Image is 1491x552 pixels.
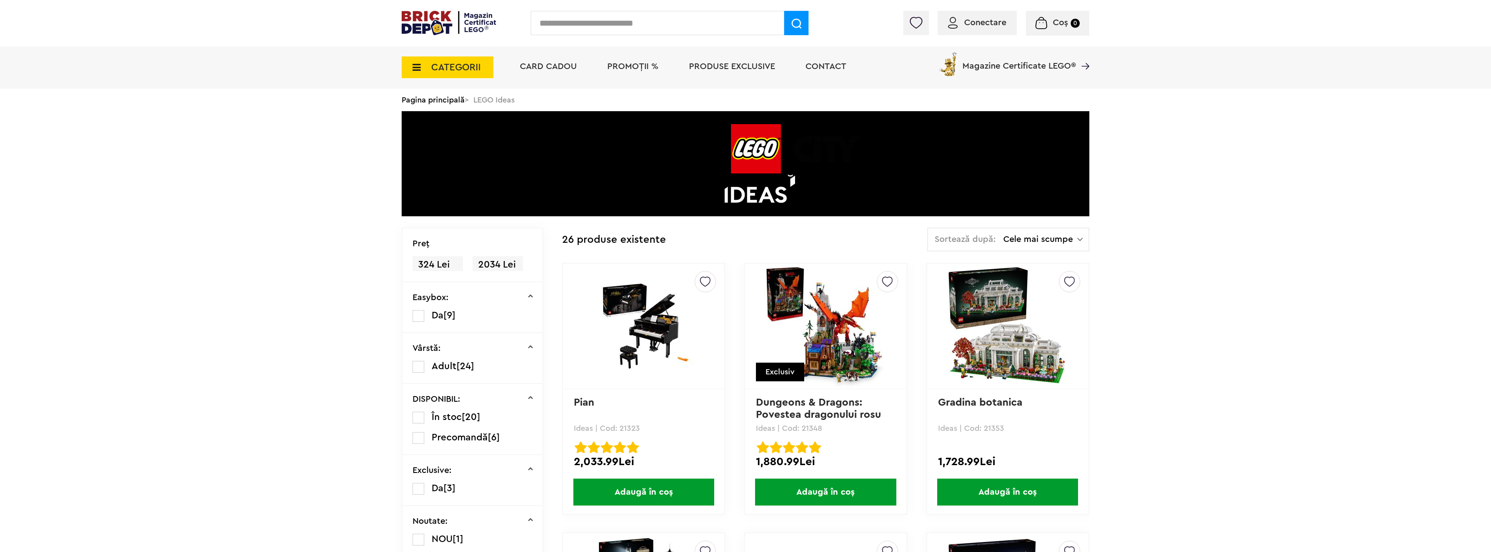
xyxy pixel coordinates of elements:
a: Gradina botanica [938,397,1022,408]
a: Dungeons & Dragons: Povestea dragonului rosu [756,397,881,420]
div: 1,728.99Lei [938,456,1078,467]
span: [1] [453,534,463,544]
a: Produse exclusive [689,62,775,71]
img: Evaluare cu stele [757,441,769,453]
p: Vârstă: [413,344,441,353]
img: Evaluare cu stele [796,441,808,453]
span: Da [432,483,443,493]
p: Ideas | Cod: 21353 [938,424,1078,432]
p: DISPONIBIL: [413,395,460,403]
div: 1,880.99Lei [756,456,895,467]
span: CATEGORII [431,63,481,72]
span: [9] [443,311,456,320]
p: Easybox: [413,293,449,302]
img: Evaluare cu stele [614,441,626,453]
p: Ideas | Cod: 21348 [756,424,895,432]
span: [3] [443,483,456,493]
span: 324 Lei [413,256,463,273]
span: Magazine Certificate LEGO® [962,50,1076,70]
span: Cele mai scumpe [1003,235,1077,244]
span: NOU [432,534,453,544]
img: Evaluare cu stele [588,441,600,453]
a: Pian [574,397,594,408]
img: Evaluare cu stele [575,441,587,453]
span: Precomandă [432,433,488,442]
img: LEGO Ideas [402,111,1089,216]
img: Pian [583,282,705,370]
span: [6] [488,433,500,442]
img: Evaluare cu stele [809,441,821,453]
span: [20] [462,412,480,422]
span: [24] [456,361,474,371]
a: Magazine Certificate LEGO® [1076,50,1089,59]
span: Conectare [964,18,1006,27]
span: Adaugă în coș [755,479,896,506]
img: Evaluare cu stele [770,441,782,453]
a: Card Cadou [520,62,577,71]
img: Dungeons & Dragons: Povestea dragonului rosu [765,265,886,387]
div: > LEGO Ideas [402,89,1089,111]
small: 0 [1071,19,1080,28]
a: PROMOȚII % [607,62,659,71]
p: Preţ [413,239,429,248]
div: 2,033.99Lei [574,456,713,467]
div: 26 produse existente [562,228,666,252]
a: Pagina principală [402,96,465,104]
img: Evaluare cu stele [783,441,795,453]
p: Exclusive: [413,466,452,475]
img: Gradina botanica [947,265,1068,387]
p: Ideas | Cod: 21323 [574,424,713,432]
a: Adaugă în coș [745,479,906,506]
span: În stoc [432,412,462,422]
span: Coș [1053,18,1068,27]
a: Adaugă în coș [927,479,1088,506]
a: Adaugă în coș [563,479,724,506]
img: Evaluare cu stele [601,441,613,453]
span: Adaugă în coș [573,479,714,506]
span: Adaugă în coș [937,479,1078,506]
div: Exclusiv [756,363,804,381]
img: Evaluare cu stele [627,441,639,453]
span: Adult [432,361,456,371]
span: Sortează după: [935,235,996,244]
p: Noutate: [413,517,448,526]
a: Contact [805,62,846,71]
a: Conectare [948,18,1006,27]
span: 2034 Lei [473,256,523,273]
span: Da [432,311,443,320]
